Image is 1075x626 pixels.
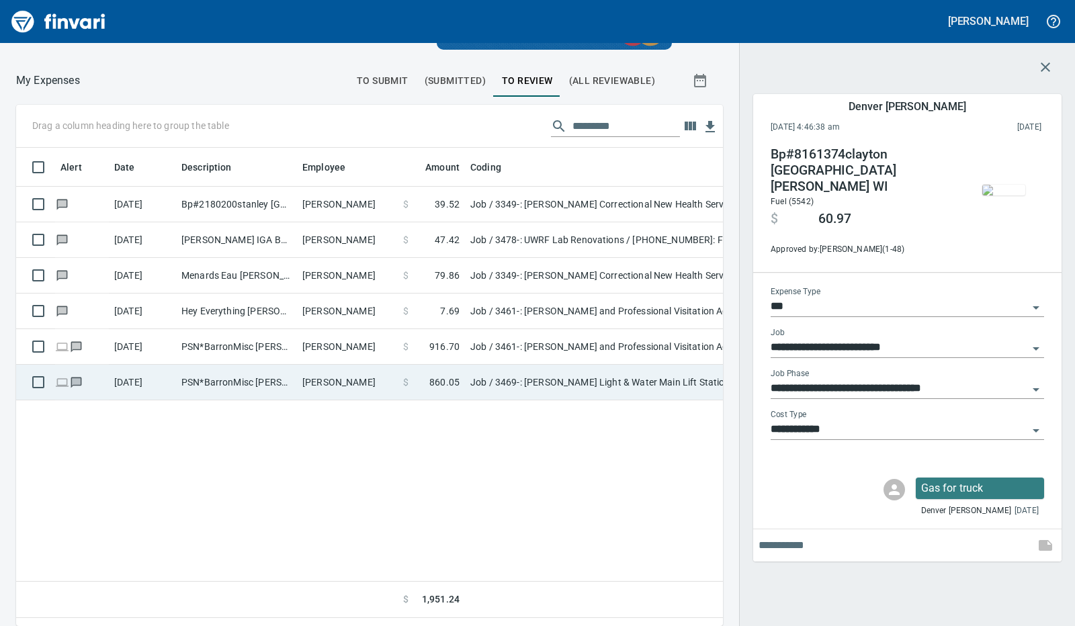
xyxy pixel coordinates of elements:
[982,185,1025,195] img: receipts%2Fmarketjohnson%2F2025-09-08%2FCVoqW3w3a0TPbCOES33QE15eoc13__mxZezvc7IYnI4EZFEmPT_thumb.jpg
[403,375,408,389] span: $
[465,258,801,294] td: Job / 3349-: [PERSON_NAME] Correctional New Health Services Unit / [PHONE_NUMBER]: Consumable CM/...
[849,99,966,114] h5: Denver [PERSON_NAME]
[176,294,297,329] td: Hey Everything [PERSON_NAME] WI
[114,159,153,175] span: Date
[435,269,460,282] span: 79.86
[176,365,297,400] td: PSN*BarronMisc [PERSON_NAME] WI
[1015,504,1039,518] span: [DATE]
[109,222,176,258] td: [DATE]
[408,159,460,175] span: Amount
[680,116,700,136] button: Choose columns to display
[465,365,801,400] td: Job / 3469-: [PERSON_NAME] Light & Water Main Lift Station Upgrades / 01412-48-: Building Permits...
[357,73,408,89] span: To Submit
[176,222,297,258] td: [PERSON_NAME] IGA Bangor [GEOGRAPHIC_DATA] [GEOGRAPHIC_DATA]
[948,14,1029,28] h5: [PERSON_NAME]
[297,258,398,294] td: [PERSON_NAME]
[302,159,363,175] span: Employee
[771,411,807,419] label: Cost Type
[1027,298,1045,317] button: Open
[69,377,83,386] span: Has messages
[422,592,460,607] span: 1,951.24
[55,199,69,208] span: Has messages
[1029,51,1062,83] button: Close transaction
[921,480,1039,496] p: Gas for truck
[465,329,801,365] td: Job / 3461-: [PERSON_NAME] and Professional Visitation Addition / 01412-48-: Building Permits / 8...
[921,504,1011,518] span: Denver [PERSON_NAME]
[1027,380,1045,399] button: Open
[60,159,99,175] span: Alert
[297,365,398,400] td: [PERSON_NAME]
[114,159,135,175] span: Date
[181,159,232,175] span: Description
[109,294,176,329] td: [DATE]
[771,197,814,206] span: Fuel (5542)
[109,258,176,294] td: [DATE]
[440,304,460,318] span: 7.69
[429,340,460,353] span: 916.70
[297,222,398,258] td: [PERSON_NAME]
[32,119,229,132] p: Drag a column heading here to group the table
[771,329,785,337] label: Job
[569,73,655,89] span: (All Reviewable)
[403,304,408,318] span: $
[435,233,460,247] span: 47.42
[429,375,460,389] span: 860.05
[55,342,69,351] span: Online transaction
[176,187,297,222] td: Bp#2180200stanley [GEOGRAPHIC_DATA][PERSON_NAME] WI
[771,211,778,227] span: $
[700,117,720,137] button: Download Table
[60,159,82,175] span: Alert
[945,11,1032,32] button: [PERSON_NAME]
[425,159,460,175] span: Amount
[929,121,1041,134] span: This charge was settled by the merchant and appears on the 2025/09/13 statement.
[176,329,297,365] td: PSN*BarronMisc [PERSON_NAME] WI
[403,340,408,353] span: $
[470,159,519,175] span: Coding
[55,377,69,386] span: Online transaction
[470,159,501,175] span: Coding
[55,306,69,315] span: Has messages
[1029,529,1062,562] span: This records your note into the expense. If you would like to send a message to an employee inste...
[302,159,345,175] span: Employee
[435,197,460,211] span: 39.52
[465,222,801,258] td: Job / 3478-: UWRF Lab Renovations / [PHONE_NUMBER]: Fuel for General Conditions/CM Equipment / 8:...
[403,233,408,247] span: $
[403,269,408,282] span: $
[297,294,398,329] td: [PERSON_NAME]
[1027,421,1045,440] button: Open
[818,211,851,227] span: 60.97
[176,258,297,294] td: Menards Eau [PERSON_NAME] [PERSON_NAME] Eau [PERSON_NAME]
[771,121,929,134] span: [DATE] 4:46:38 am
[771,370,809,378] label: Job Phase
[69,342,83,351] span: Has messages
[771,146,953,195] h4: Bp#8161374clayton [GEOGRAPHIC_DATA][PERSON_NAME] WI
[109,187,176,222] td: [DATE]
[8,5,109,38] img: Finvari
[771,288,820,296] label: Expense Type
[465,294,801,329] td: Job / 3461-: [PERSON_NAME] and Professional Visitation Addition / [PHONE_NUMBER]: Fasteners & Adh...
[403,592,408,607] span: $
[680,64,723,97] button: Show transactions within a particular date range
[425,73,486,89] span: (Submitted)
[181,159,249,175] span: Description
[771,243,953,257] span: Approved by: [PERSON_NAME] ( 1-48 )
[55,271,69,279] span: Has messages
[403,197,408,211] span: $
[502,73,553,89] span: To Review
[109,329,176,365] td: [DATE]
[16,73,80,89] p: My Expenses
[55,235,69,244] span: Has messages
[297,187,398,222] td: [PERSON_NAME]
[1027,339,1045,358] button: Open
[109,365,176,400] td: [DATE]
[16,73,80,89] nav: breadcrumb
[465,187,801,222] td: Job / 3349-: [PERSON_NAME] Correctional New Health Services Unit / [PHONE_NUMBER]: Fuel for Gener...
[297,329,398,365] td: [PERSON_NAME]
